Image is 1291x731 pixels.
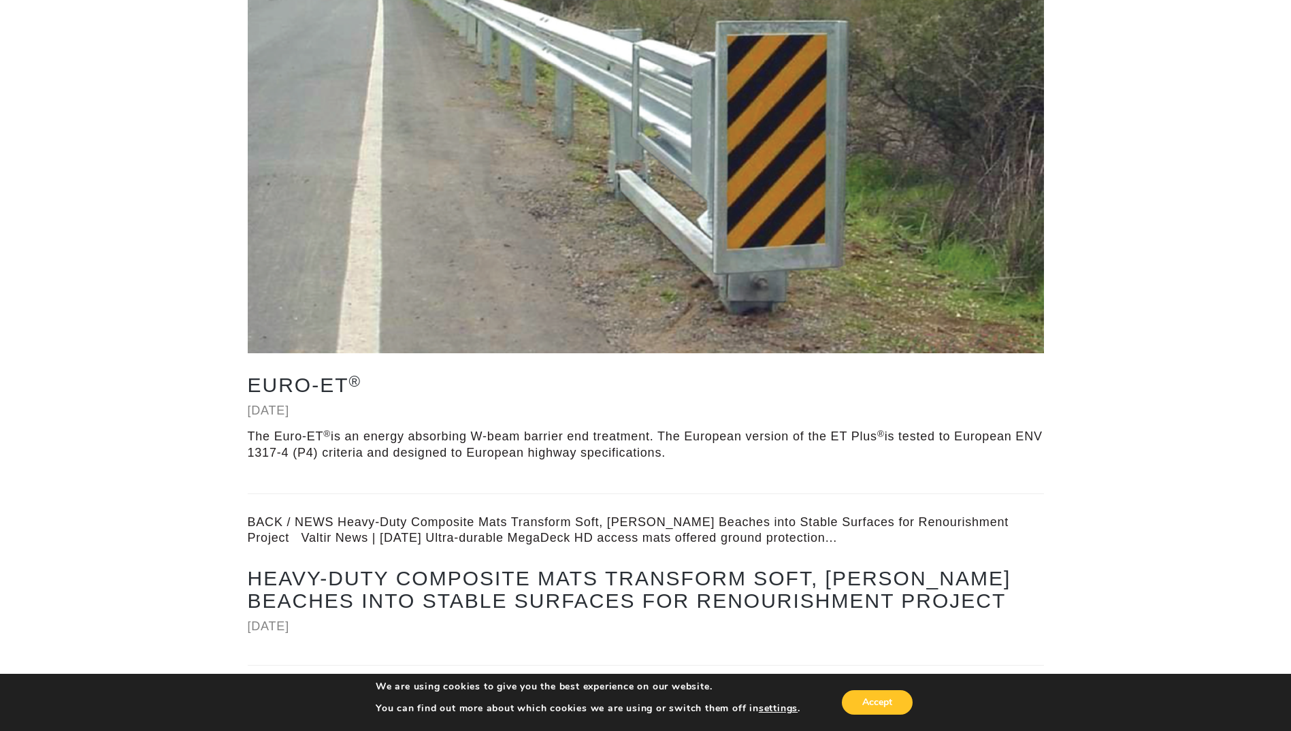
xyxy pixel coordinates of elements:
a: [DATE] [248,619,289,633]
a: [DATE] [248,404,289,417]
p: We are using cookies to give you the best experience on our website. [376,681,800,693]
sup: ® [323,429,331,439]
sup: ® [877,429,885,439]
sup: ® [349,373,362,390]
p: You can find out more about which cookies we are using or switch them off in . [376,702,800,715]
a: Heavy-Duty Composite Mats Transform Soft, [PERSON_NAME] Beaches into Stable Surfaces for Renouris... [248,567,1011,612]
a: Euro-ET® [248,374,362,396]
p: The Euro-ET is an energy absorbing W-beam barrier end treatment. The European version of the ET P... [248,429,1044,461]
button: settings [759,702,798,715]
div: BACK / NEWS Heavy-Duty Composite Mats Transform Soft, [PERSON_NAME] Beaches into Stable Surfaces ... [248,515,1044,547]
button: Accept [842,690,913,715]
